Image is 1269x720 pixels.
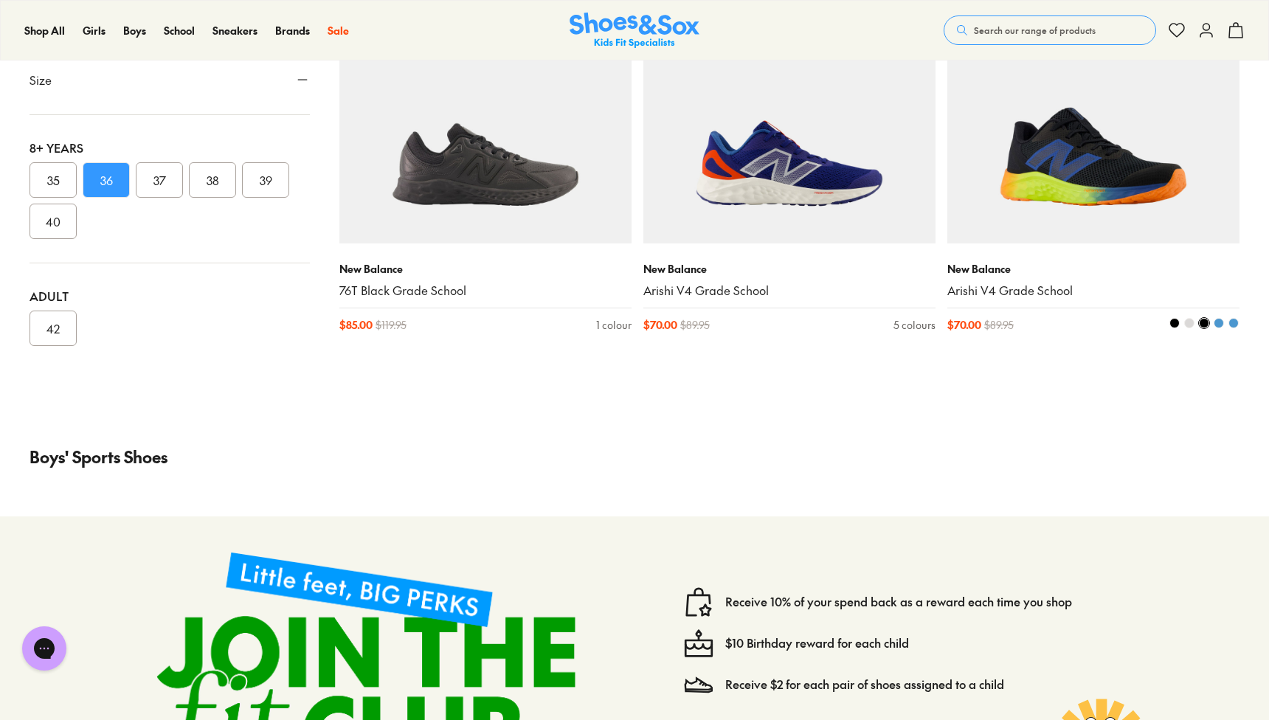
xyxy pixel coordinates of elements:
a: Arishi V4 Grade School [643,283,936,299]
button: 37 [136,162,183,198]
span: $ 89.95 [680,317,710,333]
span: $ 85.00 [339,317,373,333]
a: Arishi V4 Grade School [947,283,1239,299]
span: $ 119.95 [376,317,407,333]
p: New Balance [339,261,632,277]
button: 38 [189,162,236,198]
a: 76T Black Grade School [339,283,632,299]
a: Sneakers [212,23,257,38]
img: Vector_3098.svg [684,670,713,699]
a: Receive 10% of your spend back as a reward each time you shop [725,594,1072,610]
button: 36 [83,162,130,198]
a: School [164,23,195,38]
p: New Balance [947,261,1239,277]
a: Boys [123,23,146,38]
button: 40 [30,204,77,239]
button: 42 [30,311,77,346]
button: 39 [242,162,289,198]
a: Shop All [24,23,65,38]
div: 5 colours [893,317,936,333]
span: Size [30,71,52,89]
img: cake--candle-birthday-event-special-sweet-cake-bake.svg [684,629,713,658]
div: 1 colour [596,317,632,333]
iframe: Gorgias live chat messenger [15,621,74,676]
div: 8+ Years [30,139,310,156]
img: vector1.svg [684,587,713,617]
a: Shoes & Sox [570,13,699,49]
span: $ 70.00 [947,317,981,333]
p: New Balance [643,261,936,277]
button: Size [30,59,310,100]
p: Boys' Sports Shoes [30,445,1239,469]
a: Receive $2 for each pair of shoes assigned to a child [725,676,1004,693]
span: Search our range of products [974,24,1096,37]
img: SNS_Logo_Responsive.svg [570,13,699,49]
a: Brands [275,23,310,38]
span: $ 70.00 [643,317,677,333]
a: $10 Birthday reward for each child [725,635,909,651]
button: 35 [30,162,77,198]
a: Sale [328,23,349,38]
span: $ 89.95 [984,317,1014,333]
a: Girls [83,23,106,38]
div: Adult [30,287,310,305]
button: Search our range of products [944,15,1156,45]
